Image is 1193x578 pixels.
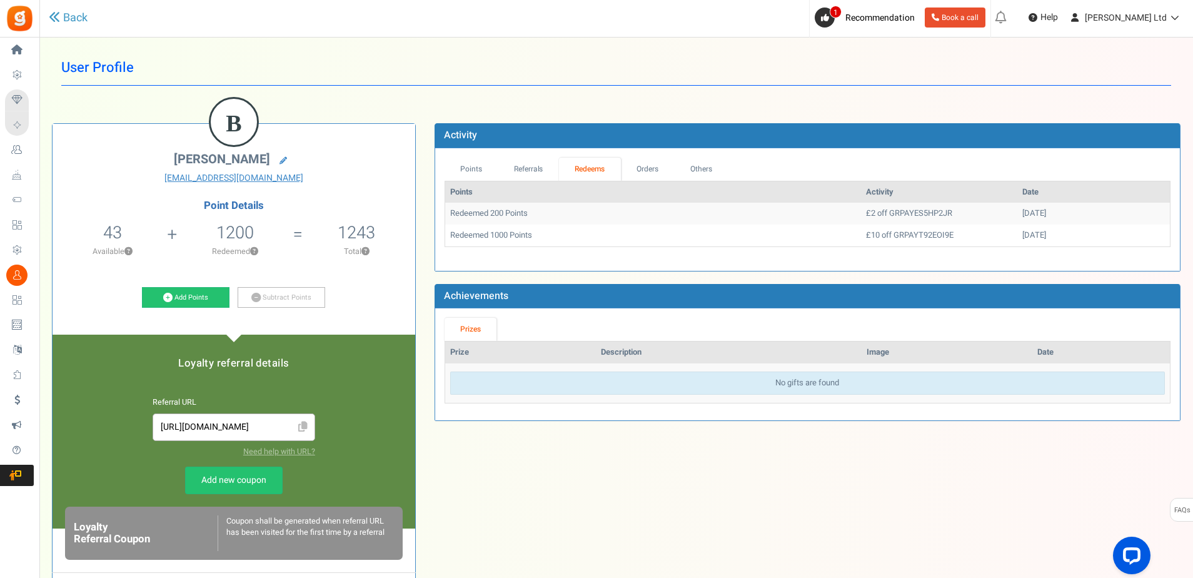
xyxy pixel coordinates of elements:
a: Book a call [925,8,985,28]
a: Help [1024,8,1063,28]
td: Redeemed 200 Points [445,203,861,225]
a: Need help with URL? [243,446,315,457]
a: Orders [621,158,675,181]
a: [EMAIL_ADDRESS][DOMAIN_NAME] [62,172,406,185]
span: [PERSON_NAME] Ltd [1085,11,1167,24]
th: Image [862,342,1032,363]
th: Points [445,181,861,203]
button: ? [361,248,370,256]
td: £10 off GRPAYT92EOI9E [861,225,1017,246]
th: Prize [445,342,596,363]
th: Description [596,342,862,363]
a: Referrals [498,158,559,181]
p: Total [304,246,408,257]
a: Add Points [142,287,229,308]
div: Coupon shall be generated when referral URL has been visited for the first time by a referral [218,515,393,551]
a: Subtract Points [238,287,325,308]
img: Gratisfaction [6,4,34,33]
p: Redeemed [178,246,291,257]
a: Prizes [445,318,497,341]
figcaption: B [211,99,257,148]
b: Activity [444,128,477,143]
td: Redeemed 1000 Points [445,225,861,246]
h4: Point Details [53,200,415,211]
td: [DATE] [1017,203,1170,225]
h6: Referral URL [153,398,315,407]
a: Points [445,158,498,181]
a: 1 Recommendation [815,8,920,28]
span: [PERSON_NAME] [174,150,270,168]
span: Recommendation [845,11,915,24]
div: No gifts are found [450,372,1165,395]
th: Date [1017,181,1170,203]
td: £2 off GRPAYES5HP2JR [861,203,1017,225]
a: Redeems [559,158,621,181]
td: [DATE] [1017,225,1170,246]
span: FAQs [1174,499,1190,522]
b: Achievements [444,288,508,303]
th: Activity [861,181,1017,203]
th: Date [1032,342,1170,363]
h5: 1243 [338,223,375,242]
a: Others [674,158,728,181]
a: Add new coupon [185,467,283,494]
p: Available [59,246,166,257]
span: 43 [103,220,122,245]
h1: User Profile [61,50,1171,86]
h5: Loyalty referral details [65,358,403,369]
button: ? [250,248,258,256]
h5: 1200 [216,223,254,242]
span: Help [1037,11,1058,24]
span: Click to Copy [293,417,313,439]
button: ? [124,248,133,256]
h6: Loyalty Referral Coupon [74,522,218,545]
span: 1 [830,6,842,18]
